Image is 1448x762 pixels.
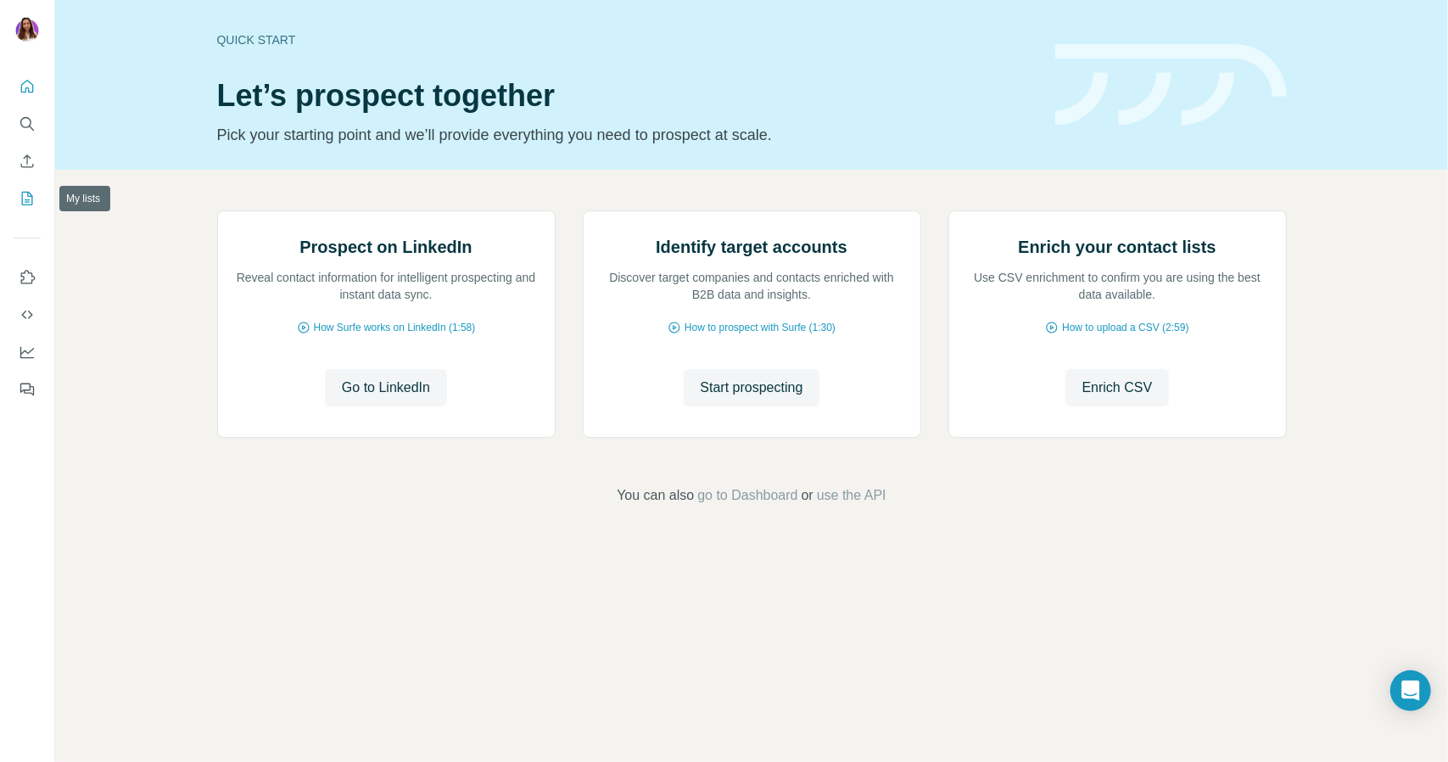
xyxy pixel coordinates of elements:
h2: Enrich your contact lists [1018,235,1216,259]
button: Quick start [14,71,41,102]
button: Use Surfe on LinkedIn [14,262,41,293]
h1: Let’s prospect together [217,79,1035,113]
button: Go to LinkedIn [325,369,447,406]
span: Enrich CSV [1082,378,1153,398]
span: or [802,485,813,506]
p: Pick your starting point and we’ll provide everything you need to prospect at scale. [217,123,1035,147]
span: How to upload a CSV (2:59) [1062,320,1188,335]
p: Use CSV enrichment to confirm you are using the best data available. [966,269,1269,303]
button: use the API [817,485,886,506]
p: Discover target companies and contacts enriched with B2B data and insights. [601,269,903,303]
button: Use Surfe API [14,300,41,330]
button: Feedback [14,374,41,405]
img: banner [1055,44,1287,126]
h2: Identify target accounts [656,235,847,259]
img: Avatar [14,17,41,44]
button: Start prospecting [684,369,820,406]
p: Reveal contact information for intelligent prospecting and instant data sync. [235,269,538,303]
button: Dashboard [14,337,41,367]
span: You can also [617,485,694,506]
span: Go to LinkedIn [342,378,430,398]
span: How Surfe works on LinkedIn (1:58) [314,320,476,335]
button: My lists [14,183,41,214]
h2: Prospect on LinkedIn [299,235,472,259]
button: Enrich CSV [1065,369,1170,406]
span: How to prospect with Surfe (1:30) [685,320,836,335]
button: go to Dashboard [697,485,797,506]
button: Search [14,109,41,139]
button: Enrich CSV [14,146,41,176]
div: Quick start [217,31,1035,48]
span: Start prospecting [701,378,803,398]
div: Open Intercom Messenger [1390,670,1431,711]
